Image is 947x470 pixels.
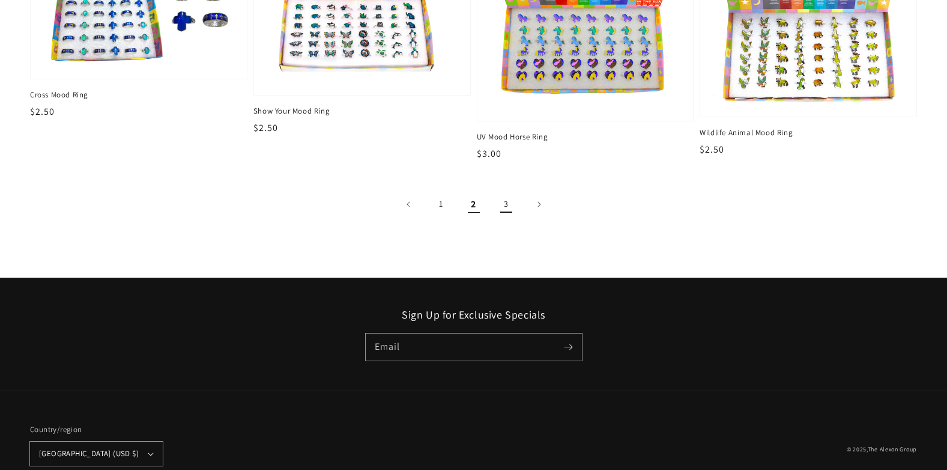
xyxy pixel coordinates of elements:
[868,445,917,453] a: The Alexon Group
[477,147,501,160] span: $3.00
[847,445,917,453] small: © 2025,
[525,191,552,218] a: Next page
[700,143,724,156] span: $2.50
[30,308,917,322] h2: Sign Up for Exclusive Specials
[30,90,247,100] span: Cross Mood Ring
[30,105,55,118] span: $2.50
[30,191,917,218] nav: Pagination
[700,127,917,138] span: Wildlife Animal Mood Ring
[477,132,694,142] span: UV Mood Horse Ring
[461,191,487,218] span: Page 2
[253,106,471,117] span: Show Your Mood Ring
[253,121,278,134] span: $2.50
[493,191,519,218] a: Page 3
[30,442,163,466] button: [GEOGRAPHIC_DATA] (USD $)
[555,334,582,360] button: Subscribe
[428,191,455,218] a: Page 1
[30,424,163,436] h2: Country/region
[396,191,422,218] a: Previous page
